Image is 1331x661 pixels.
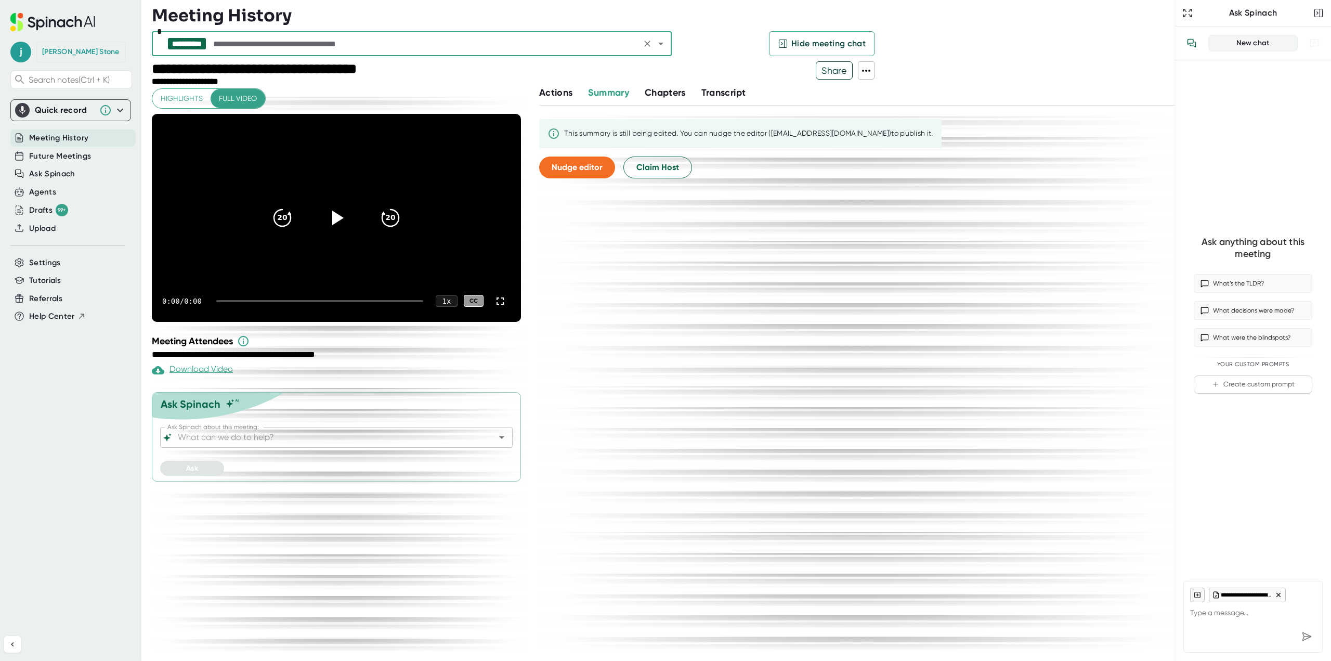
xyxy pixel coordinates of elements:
button: View conversation history [1181,33,1202,54]
span: Highlights [161,92,203,105]
button: Claim Host [623,157,692,178]
div: Drafts [29,204,68,216]
button: Summary [588,86,629,100]
div: 0:00 / 0:00 [162,297,204,305]
button: What’s the TLDR? [1194,274,1312,293]
button: Actions [539,86,572,100]
div: Ask Spinach [1195,8,1311,18]
div: Ask anything about this meeting [1194,236,1312,260]
span: j [10,42,31,62]
button: Nudge editor [539,157,615,178]
span: Ask [186,464,198,473]
div: This summary is still being edited. You can nudge the editor ([EMAIL_ADDRESS][DOMAIN_NAME]) to pu... [564,129,933,138]
button: Drafts 99+ [29,204,68,216]
button: Collapse sidebar [4,636,21,653]
button: What decisions were made? [1194,301,1312,320]
div: 99+ [56,204,68,216]
button: Share [816,61,853,80]
button: Clear [640,36,655,51]
span: Full video [219,92,257,105]
div: Ask Spinach [161,398,220,410]
button: Tutorials [29,275,61,287]
h3: Meeting History [152,6,292,25]
div: 1 x [436,295,458,307]
button: Settings [29,257,61,269]
button: Open [654,36,668,51]
span: Transcript [701,87,746,98]
button: What were the blindspots? [1194,328,1312,347]
div: CC [464,295,484,307]
span: Actions [539,87,572,98]
button: Referrals [29,293,62,305]
div: Jeremy Stone [42,47,120,57]
div: Send message [1297,627,1316,646]
div: Quick record [35,105,94,115]
button: Upload [29,223,56,235]
div: Download Video [152,364,233,377]
button: Meeting History [29,132,88,144]
button: Highlights [152,89,211,108]
button: Close conversation sidebar [1311,6,1326,20]
button: Transcript [701,86,746,100]
button: Chapters [645,86,686,100]
button: Open [494,430,509,445]
div: New chat [1215,38,1291,48]
div: Your Custom Prompts [1194,361,1312,368]
span: Summary [588,87,629,98]
span: Nudge editor [552,162,603,172]
button: Expand to Ask Spinach page [1180,6,1195,20]
span: Hide meeting chat [791,37,866,50]
button: Full video [211,89,265,108]
span: Claim Host [636,161,679,174]
button: Create custom prompt [1194,375,1312,394]
div: Quick record [15,100,126,121]
input: What can we do to help? [176,430,479,445]
span: Chapters [645,87,686,98]
button: Ask [160,461,224,476]
span: Help Center [29,310,75,322]
button: Hide meeting chat [769,31,875,56]
button: Ask Spinach [29,168,75,180]
span: Share [816,61,852,80]
div: Meeting Attendees [152,335,526,347]
button: Agents [29,186,56,198]
button: Help Center [29,310,86,322]
button: Future Meetings [29,150,91,162]
span: Search notes (Ctrl + K) [29,75,129,85]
